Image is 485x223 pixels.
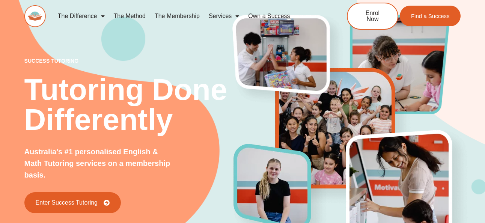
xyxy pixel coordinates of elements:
span: Enrol Now [359,10,386,22]
a: The Difference [53,8,109,25]
p: success tutoring [24,58,234,63]
h2: Tutoring Done Differently [24,75,234,135]
span: Enter Success Tutoring [36,200,98,206]
nav: Menu [53,8,322,25]
a: Enrol Now [347,3,398,30]
a: Enter Success Tutoring [24,192,121,213]
a: Own a Success [244,8,294,25]
a: Services [204,8,244,25]
a: The Membership [150,8,204,25]
span: Find a Success [411,13,450,19]
a: The Method [109,8,150,25]
a: Find a Success [400,6,461,26]
p: Australia's #1 personalised English & Math Tutoring services on a membership basis. [24,146,177,181]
